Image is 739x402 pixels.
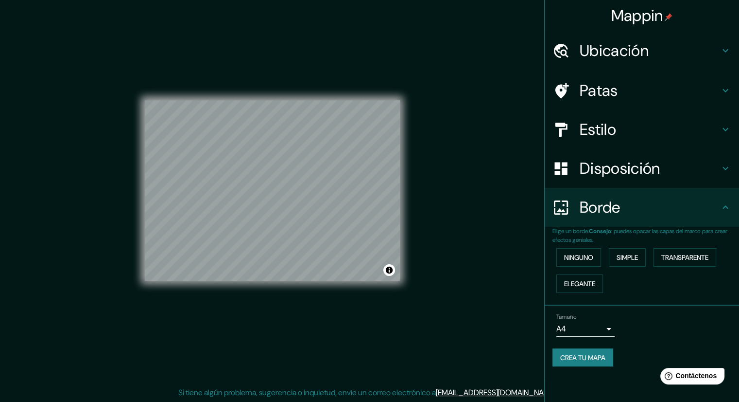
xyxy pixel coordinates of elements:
[580,197,620,218] font: Borde
[560,353,605,362] font: Crea tu mapa
[564,279,595,288] font: Elegante
[383,264,395,276] button: Activar o desactivar atribución
[145,100,400,281] canvas: Mapa
[556,324,566,334] font: A4
[580,80,618,101] font: Patas
[556,321,615,337] div: A4
[665,13,672,21] img: pin-icon.png
[545,149,739,188] div: Disposición
[436,387,556,398] a: [EMAIL_ADDRESS][DOMAIN_NAME]
[653,248,716,267] button: Transparente
[661,253,708,262] font: Transparente
[653,364,728,391] iframe: Lanzador de widgets de ayuda
[556,313,576,321] font: Tamaño
[552,227,589,235] font: Elige un borde.
[545,188,739,227] div: Borde
[552,227,727,244] font: : puedes opacar las capas del marco para crear efectos geniales.
[545,71,739,110] div: Patas
[556,274,603,293] button: Elegante
[552,348,613,367] button: Crea tu mapa
[617,253,638,262] font: Simple
[556,248,601,267] button: Ninguno
[580,119,616,140] font: Estilo
[611,5,663,26] font: Mappin
[564,253,593,262] font: Ninguno
[589,227,611,235] font: Consejo
[178,387,436,398] font: Si tiene algún problema, sugerencia o inquietud, envíe un correo electrónico a
[580,158,660,179] font: Disposición
[609,248,646,267] button: Simple
[580,40,649,61] font: Ubicación
[545,110,739,149] div: Estilo
[545,31,739,70] div: Ubicación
